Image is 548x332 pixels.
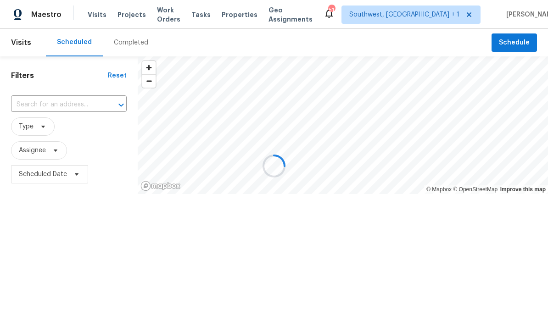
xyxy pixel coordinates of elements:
div: 51 [328,6,335,15]
button: Zoom out [142,74,156,88]
a: OpenStreetMap [453,186,498,193]
a: Improve this map [500,186,546,193]
span: Zoom out [142,75,156,88]
a: Mapbox homepage [140,181,181,191]
button: Zoom in [142,61,156,74]
a: Mapbox [426,186,452,193]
